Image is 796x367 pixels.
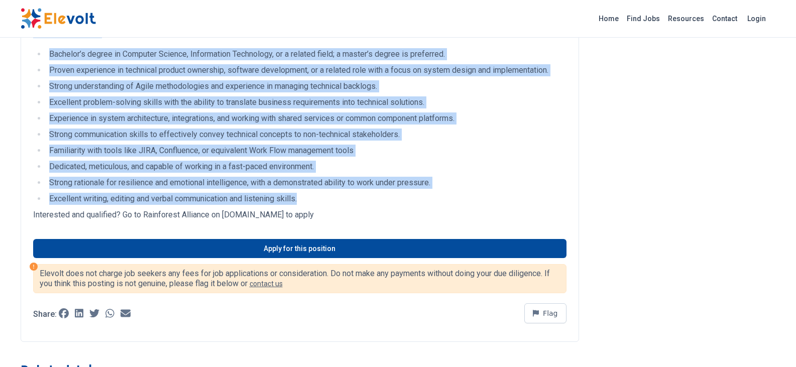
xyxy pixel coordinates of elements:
a: contact us [250,280,283,288]
li: Proven experience in technical product ownership, software development, or a related role with a ... [46,64,566,76]
li: Strong communication skills to effectively convey technical concepts to non-technical stakeholders. [46,129,566,141]
a: Find Jobs [623,11,664,27]
li: Excellent writing, editing and verbal communication and listening skills. [46,193,566,205]
li: Dedicated, meticulous, and capable of working in a fast-paced environment. [46,161,566,173]
p: Interested and qualified? Go to Rainforest Alliance on [DOMAIN_NAME] to apply [33,209,566,221]
li: Bachelor’s degree in Computer Science, Information Technology, or a related field; a master’s deg... [46,48,566,60]
li: Strong understanding of Agile methodologies and experience in managing technical backlogs. [46,80,566,92]
a: Apply for this position [33,239,566,258]
p: Share: [33,310,57,318]
li: Strong rationale for resilience and emotional intelligence, with a demonstrated ability to work u... [46,177,566,189]
p: Elevolt does not charge job seekers any fees for job applications or consideration. Do not make a... [40,269,560,289]
button: Flag [524,303,566,323]
li: Experience in system architecture, integrations, and working with shared services or common compo... [46,112,566,125]
iframe: Chat Widget [746,319,796,367]
img: Elevolt [21,8,96,29]
li: Familiarity with tools like JIRA, Confluence, or equivalent Work Flow management tools [46,145,566,157]
a: Contact [708,11,741,27]
li: Excellent problem-solving skills with the ability to translate business requirements into technic... [46,96,566,108]
a: Resources [664,11,708,27]
a: Login [741,9,772,29]
a: Home [595,11,623,27]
